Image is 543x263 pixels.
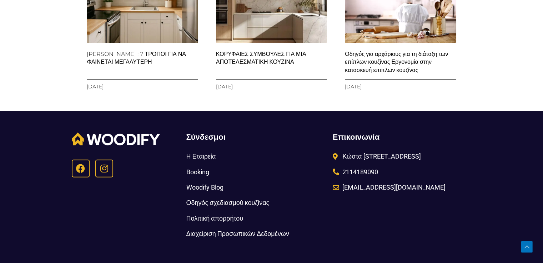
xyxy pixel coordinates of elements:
span: Booking [186,166,209,178]
span: [DATE] [216,83,233,90]
span: 2114189090 [341,166,378,178]
span: Σύνδεσμοι [186,133,225,141]
span: Πολιτική απορρήτου [186,212,243,224]
a: Κώστα [STREET_ADDRESS] [333,150,470,162]
a: Οδηγός για αρχάριους για τη διάταξη των επίπλων κουζίνας Εργονομία στην κατασκευή επιπλων κουζίνας [345,51,448,73]
a: ΚΟΡΥΦΑΙΕΣ ΣΥΜΒΟΥΛΕΣ ΓΙΑ ΜΙΑ ΑΠΟΤΕΛΕΣΜΑΤΙΚΗ ΚΟΥΖΙΝΑ [216,51,306,65]
a: 2114189090 [333,166,470,178]
span: [EMAIL_ADDRESS][DOMAIN_NAME] [341,181,446,193]
a: Οδηγός σχεδιασμού κουζίνας [186,197,325,208]
a: Η Εταιρεία [186,150,325,162]
span: Woodify Blog [186,181,223,193]
a: Woodify Blog [186,181,325,193]
span: Οδηγός σχεδιασμού κουζίνας [186,197,269,208]
a: [EMAIL_ADDRESS][DOMAIN_NAME] [333,181,470,193]
span: Επικοινωνία [333,133,379,141]
a: Διαχείριση Προσωπικών Δεδομένων [186,228,325,239]
img: Woodify [72,133,160,145]
span: Η Εταιρεία [186,150,216,162]
a: Πολιτική απορρήτου [186,212,325,224]
span: [DATE] [87,83,104,90]
span: Κώστα [STREET_ADDRESS] [341,150,421,162]
span: [DATE] [345,83,362,90]
a: [PERSON_NAME] : 7 ΤΡΟΠΟΙ ΓΙΑ ΝΑ ΦΑΙΝΕΤΑΙ ΜΕΓΑΛΥΤΕΡΗ [87,51,186,65]
span: Διαχείριση Προσωπικών Δεδομένων [186,228,289,239]
a: Booking [186,166,325,178]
